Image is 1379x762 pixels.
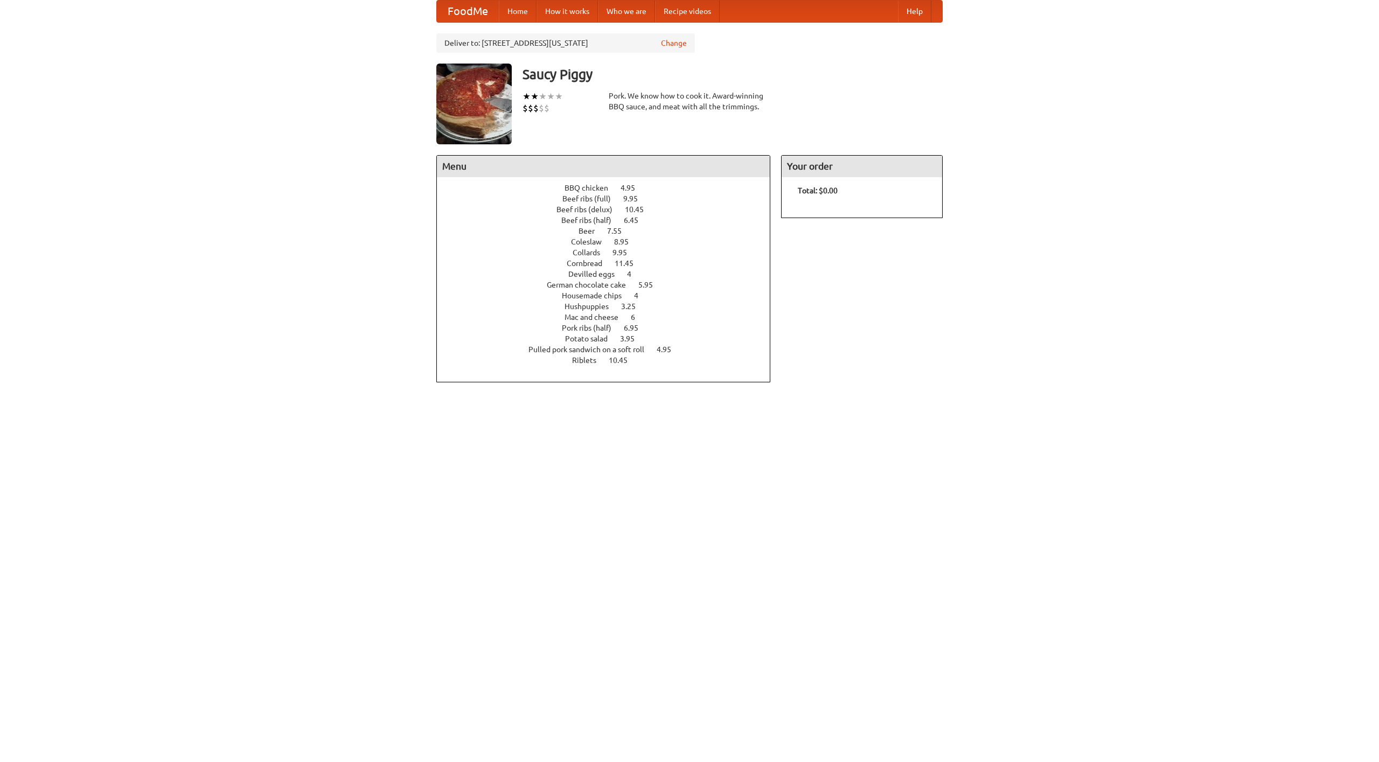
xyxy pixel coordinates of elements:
span: Pork ribs (half) [562,324,622,332]
a: Mac and cheese 6 [565,313,655,321]
span: 6.95 [624,324,649,332]
a: Help [898,1,931,22]
a: Who we are [598,1,655,22]
span: Hushpuppies [565,302,619,311]
a: Coleslaw 8.95 [571,237,649,246]
span: 8.95 [614,237,639,246]
a: Cornbread 11.45 [567,259,653,268]
li: ★ [555,90,563,102]
span: 5.95 [638,281,664,289]
div: Pork. We know how to cook it. Award-winning BBQ sauce, and meat with all the trimmings. [609,90,770,112]
h3: Saucy Piggy [523,64,943,85]
span: Mac and cheese [565,313,629,321]
span: Beef ribs (full) [562,194,622,203]
span: 10.45 [625,205,654,214]
span: 4 [634,291,649,300]
a: Beef ribs (full) 9.95 [562,194,658,203]
a: German chocolate cake 5.95 [547,281,673,289]
img: angular.jpg [436,64,512,144]
span: Beer [579,227,605,235]
span: 3.25 [621,302,646,311]
a: Riblets 10.45 [572,356,647,365]
li: ★ [547,90,555,102]
span: Devilled eggs [568,270,625,278]
a: BBQ chicken 4.95 [565,184,655,192]
span: 9.95 [612,248,638,257]
span: 6.45 [624,216,649,225]
a: Beef ribs (delux) 10.45 [556,205,664,214]
li: $ [533,102,539,114]
span: Potato salad [565,334,618,343]
span: 7.55 [607,227,632,235]
a: How it works [537,1,598,22]
span: Cornbread [567,259,613,268]
span: 6 [631,313,646,321]
span: 4 [627,270,642,278]
a: FoodMe [437,1,499,22]
span: Beef ribs (half) [561,216,622,225]
span: 10.45 [609,356,638,365]
a: Hushpuppies 3.25 [565,302,656,311]
a: Beer 7.55 [579,227,642,235]
li: ★ [523,90,531,102]
span: Beef ribs (delux) [556,205,623,214]
span: 11.45 [615,259,644,268]
a: Recipe videos [655,1,720,22]
b: Total: $0.00 [798,186,838,195]
li: $ [528,102,533,114]
div: Deliver to: [STREET_ADDRESS][US_STATE] [436,33,695,53]
a: Collards 9.95 [573,248,647,257]
li: $ [544,102,549,114]
li: ★ [531,90,539,102]
span: 3.95 [620,334,645,343]
a: Housemade chips 4 [562,291,658,300]
a: Beef ribs (half) 6.45 [561,216,658,225]
h4: Your order [782,156,942,177]
span: 9.95 [623,194,649,203]
a: Change [661,38,687,48]
span: Collards [573,248,611,257]
span: Housemade chips [562,291,632,300]
li: $ [523,102,528,114]
span: Pulled pork sandwich on a soft roll [528,345,655,354]
span: 4.95 [657,345,682,354]
span: Coleslaw [571,237,612,246]
a: Home [499,1,537,22]
span: Riblets [572,356,607,365]
span: 4.95 [621,184,646,192]
span: BBQ chicken [565,184,619,192]
li: $ [539,102,544,114]
a: Devilled eggs 4 [568,270,651,278]
li: ★ [539,90,547,102]
a: Pork ribs (half) 6.95 [562,324,658,332]
a: Pulled pork sandwich on a soft roll 4.95 [528,345,691,354]
a: Potato salad 3.95 [565,334,654,343]
span: German chocolate cake [547,281,637,289]
h4: Menu [437,156,770,177]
